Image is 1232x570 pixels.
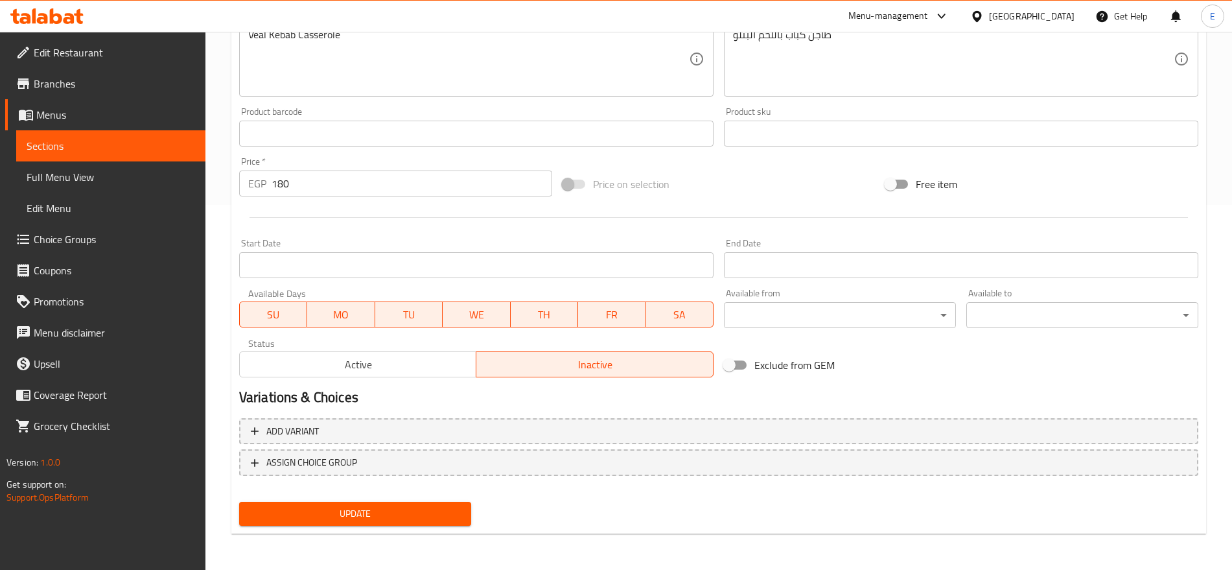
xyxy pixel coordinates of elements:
[5,348,205,379] a: Upsell
[5,410,205,442] a: Grocery Checklist
[5,68,205,99] a: Branches
[239,502,471,526] button: Update
[511,302,578,327] button: TH
[5,37,205,68] a: Edit Restaurant
[516,305,573,324] span: TH
[5,255,205,286] a: Coupons
[27,169,195,185] span: Full Menu View
[6,489,89,506] a: Support.OpsPlatform
[16,193,205,224] a: Edit Menu
[272,171,552,196] input: Please enter price
[5,286,205,317] a: Promotions
[724,302,956,328] div: ​
[443,302,510,327] button: WE
[593,176,669,192] span: Price on selection
[239,449,1198,476] button: ASSIGN CHOICE GROUP
[239,302,307,327] button: SU
[245,305,302,324] span: SU
[34,356,195,372] span: Upsell
[248,176,266,191] p: EGP
[34,325,195,340] span: Menu disclaimer
[651,305,708,324] span: SA
[34,76,195,91] span: Branches
[245,355,472,374] span: Active
[40,454,60,471] span: 1.0.0
[848,8,928,24] div: Menu-management
[36,107,195,123] span: Menus
[754,357,835,373] span: Exclude from GEM
[34,232,195,247] span: Choice Groups
[307,302,375,327] button: MO
[239,388,1198,407] h2: Variations & Choices
[645,302,713,327] button: SA
[248,29,689,90] textarea: Veal Kebab Casserole
[250,506,461,522] span: Update
[239,418,1198,445] button: Add variant
[476,351,714,377] button: Inactive
[448,305,505,324] span: WE
[27,138,195,154] span: Sections
[380,305,437,324] span: TU
[34,418,195,434] span: Grocery Checklist
[724,121,1198,147] input: Please enter product sku
[1210,9,1215,23] span: E
[5,224,205,255] a: Choice Groups
[578,302,645,327] button: FR
[375,302,443,327] button: TU
[16,161,205,193] a: Full Menu View
[5,379,205,410] a: Coverage Report
[482,355,708,374] span: Inactive
[5,99,205,130] a: Menus
[34,45,195,60] span: Edit Restaurant
[34,387,195,403] span: Coverage Report
[34,263,195,278] span: Coupons
[5,317,205,348] a: Menu disclaimer
[733,29,1174,90] textarea: طاجن كباب باللحم البتلو
[266,423,319,440] span: Add variant
[27,200,195,216] span: Edit Menu
[239,121,714,147] input: Please enter product barcode
[6,454,38,471] span: Version:
[312,305,369,324] span: MO
[916,176,957,192] span: Free item
[16,130,205,161] a: Sections
[239,351,477,377] button: Active
[266,455,357,471] span: ASSIGN CHOICE GROUP
[34,294,195,309] span: Promotions
[989,9,1075,23] div: [GEOGRAPHIC_DATA]
[6,476,66,493] span: Get support on:
[966,302,1198,328] div: ​
[583,305,640,324] span: FR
